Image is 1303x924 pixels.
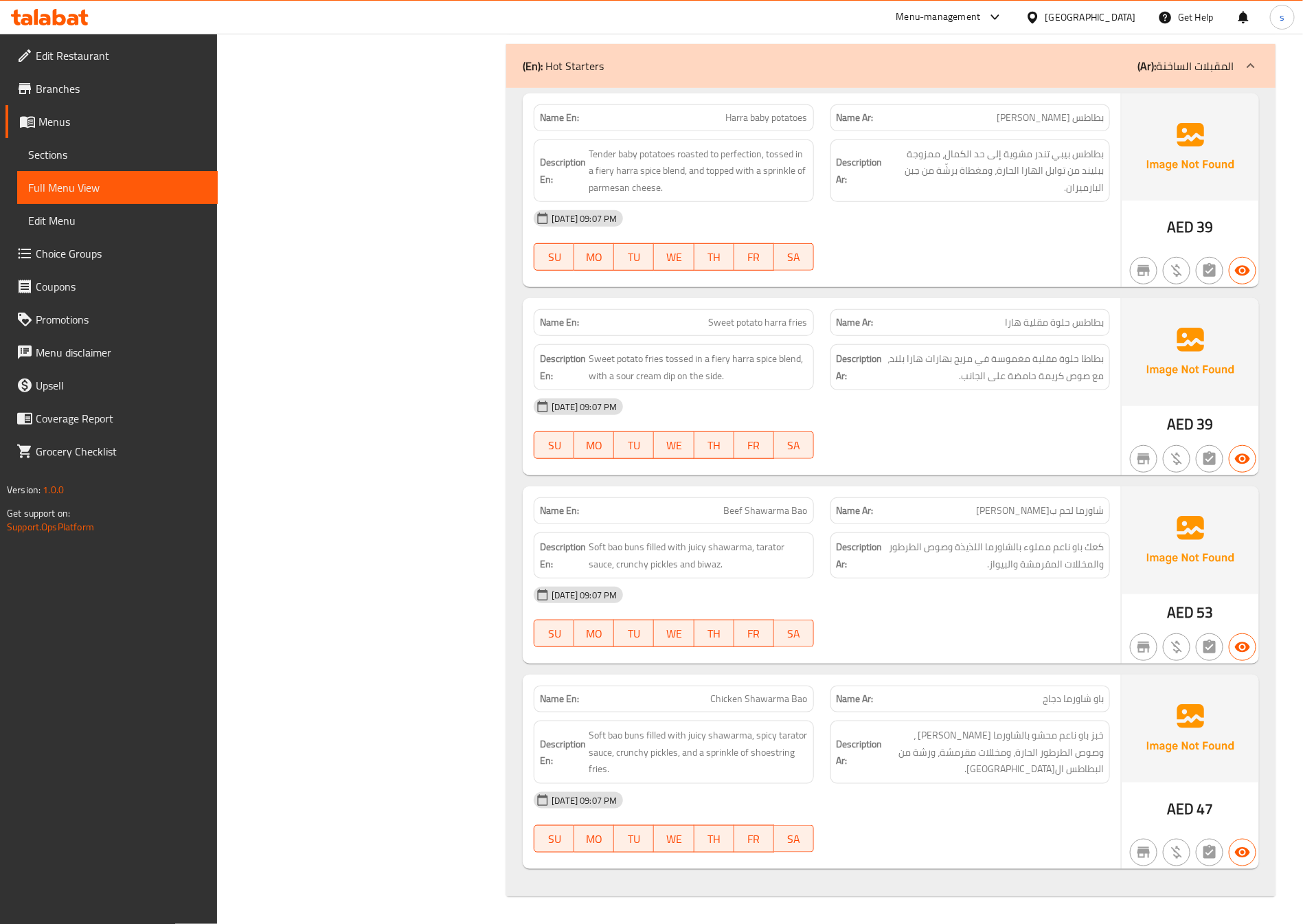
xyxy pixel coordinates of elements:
[740,624,769,644] span: FR
[5,72,218,105] a: Branches
[5,237,218,270] a: Choice Groups
[5,369,218,402] a: Upsell
[659,247,688,267] span: WE
[589,350,807,384] span: Sweet potato fries tossed in a fiery harra spice blend, with a sour cream dip on the side.
[1130,257,1157,284] button: Not branch specific item
[574,620,614,647] button: MO
[534,431,574,459] button: SU
[546,794,622,807] span: [DATE] 09:07 PM
[36,311,207,328] span: Promotions
[540,154,586,188] strong: Description En:
[711,692,808,706] span: Chicken Shawarma Bao
[976,504,1104,518] span: شاورما لحم ب[PERSON_NAME]
[540,624,569,644] span: SU
[1163,257,1190,284] button: Purchased item
[5,402,218,435] a: Coverage Report
[1229,839,1256,866] button: Available
[28,212,207,229] span: Edit Menu
[734,243,774,271] button: FR
[36,278,207,295] span: Coupons
[540,692,579,706] strong: Name En:
[885,727,1104,778] span: خبز باو ناعم محشو بالشاورما الجوسي ، وصوص الطرطور الحارة، ومخللات مقرمشة، ورشة من البطاطس المقلية.
[1167,599,1194,626] span: AED
[734,825,774,853] button: FR
[1005,315,1104,330] span: بطاطس حلوة مقلية هارا
[5,336,218,369] a: Menu disclaimer
[1137,58,1234,74] p: المقبلات الساخنة
[1229,257,1256,284] button: Available
[17,204,218,237] a: Edit Menu
[506,44,1276,88] div: (En): Hot Starters(Ar):المقبلات الساخنة
[1167,796,1194,822] span: AED
[774,825,814,853] button: SA
[620,247,648,267] span: TU
[774,431,814,459] button: SA
[546,401,622,414] span: [DATE] 09:07 PM
[540,436,569,455] span: SU
[614,243,654,271] button: TU
[5,39,218,72] a: Edit Restaurant
[837,539,883,572] strong: Description Ar:
[896,9,981,25] div: Menu-management
[837,315,874,330] strong: Name Ar:
[7,481,41,499] span: Version:
[837,111,874,125] strong: Name Ar:
[740,829,769,849] span: FR
[780,247,808,267] span: SA
[1163,445,1190,473] button: Purchased item
[1196,839,1223,866] button: Not has choices
[659,829,688,849] span: WE
[7,504,70,522] span: Get support on:
[654,620,694,647] button: WE
[694,431,734,459] button: TH
[734,431,774,459] button: FR
[43,481,64,499] span: 1.0.0
[36,344,207,361] span: Menu disclaimer
[780,624,808,644] span: SA
[589,539,807,572] span: Soft bao buns filled with juicy shawarma, tarator sauce, crunchy pickles and biwaz.
[36,47,207,64] span: Edit Restaurant
[540,111,579,125] strong: Name En:
[574,825,614,853] button: MO
[1122,486,1259,594] img: Ae5nvW7+0k+MAAAAAElFTkSuQmCC
[774,620,814,647] button: SA
[17,171,218,204] a: Full Menu View
[1197,411,1214,438] span: 39
[574,431,614,459] button: MO
[36,443,207,460] span: Grocery Checklist
[1280,10,1284,25] span: s
[614,431,654,459] button: TU
[540,539,586,572] strong: Description En:
[540,829,569,849] span: SU
[885,539,1104,572] span: كعك باو ناعم مملوء بالشاورما اللذيذة وصوص الطرطور والمخللات المقرمشة والبيواز.
[694,620,734,647] button: TH
[1197,214,1214,240] span: 39
[36,377,207,394] span: Upsell
[36,80,207,97] span: Branches
[7,518,94,536] a: Support.OpsPlatform
[5,270,218,303] a: Coupons
[38,113,207,130] span: Menus
[694,825,734,853] button: TH
[654,431,694,459] button: WE
[589,146,807,196] span: Tender baby potatoes roasted to perfection, tossed in a fiery harra spice blend, and topped with ...
[5,303,218,336] a: Promotions
[620,829,648,849] span: TU
[1163,633,1190,661] button: Purchased item
[780,829,808,849] span: SA
[1167,214,1194,240] span: AED
[837,692,874,706] strong: Name Ar:
[523,58,604,74] p: Hot Starters
[740,247,769,267] span: FR
[589,727,807,778] span: Soft bao buns filled with juicy shawarma, spicy tarator sauce, crunchy pickles, and a sprinkle of...
[1130,633,1157,661] button: Not branch specific item
[837,736,883,769] strong: Description Ar:
[614,825,654,853] button: TU
[28,146,207,163] span: Sections
[694,243,734,271] button: TH
[546,589,622,602] span: [DATE] 09:07 PM
[1130,445,1157,473] button: Not branch specific item
[700,436,729,455] span: TH
[724,504,808,518] span: Beef Shawarma Bao
[837,350,883,384] strong: Description Ar:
